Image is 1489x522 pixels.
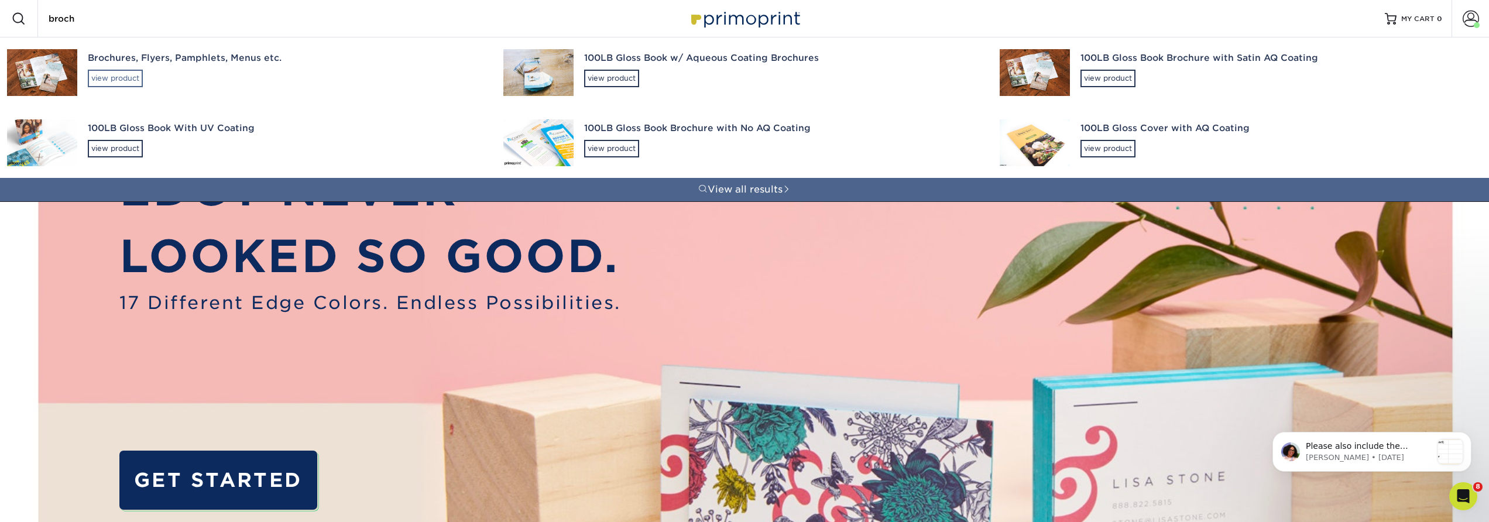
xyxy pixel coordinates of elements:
[993,37,1489,108] a: 100LB Gloss Book Brochure with Satin AQ Coatingview product
[1255,408,1489,490] iframe: Intercom notifications message
[1080,140,1135,157] div: view product
[1080,51,1475,65] div: 100LB Gloss Book Brochure with Satin AQ Coating
[1449,482,1477,510] iframe: Intercom live chat
[1437,15,1442,23] span: 0
[88,140,143,157] div: view product
[1000,119,1070,166] img: 100LB Gloss Cover with AQ Coating
[1401,14,1435,24] span: MY CART
[119,223,621,290] p: LOOKED SO GOOD.
[1473,482,1483,492] span: 8
[584,122,979,135] div: 100LB Gloss Book Brochure with No AQ Coating
[7,49,77,96] img: Brochures, Flyers, Pamphlets, Menus etc.
[584,70,639,87] div: view product
[584,51,979,65] div: 100LB Gloss Book w/ Aqueous Coating Brochures
[503,119,574,166] img: 100LB Gloss Book Brochure with No AQ Coating
[503,49,574,96] img: 100LB Gloss Book w/ Aqueous Coating Brochures
[686,6,803,31] img: Primoprint
[47,12,162,26] input: SEARCH PRODUCTS.....
[1080,122,1475,135] div: 100LB Gloss Cover with AQ Coating
[88,70,143,87] div: view product
[1000,49,1070,96] img: 100LB Gloss Book Brochure with Satin AQ Coating
[88,51,482,65] div: Brochures, Flyers, Pamphlets, Menus etc.
[119,290,621,317] span: 17 Different Edge Colors. Endless Possibilities.
[993,108,1489,178] a: 100LB Gloss Cover with AQ Coatingview product
[496,37,993,108] a: 100LB Gloss Book w/ Aqueous Coating Brochuresview product
[88,122,482,135] div: 100LB Gloss Book With UV Coating
[584,140,639,157] div: view product
[1080,70,1135,87] div: view product
[7,119,77,166] img: 100LB Gloss Book With UV Coating
[119,451,317,509] a: GET STARTED
[496,108,993,178] a: 100LB Gloss Book Brochure with No AQ Coatingview product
